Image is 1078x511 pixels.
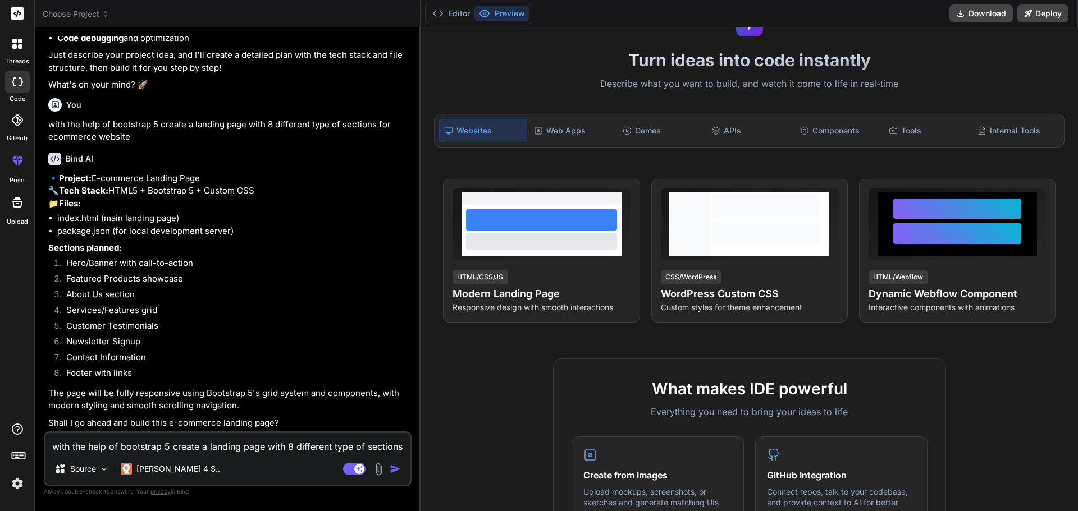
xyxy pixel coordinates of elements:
[973,119,1059,142] div: Internal Tools
[949,4,1013,22] button: Download
[661,302,838,313] p: Custom styles for theme enhancement
[884,119,971,142] div: Tools
[57,288,409,304] li: About Us section
[136,463,220,475] p: [PERSON_NAME] 4 S..
[66,99,81,111] h6: You
[48,387,409,412] p: The page will be fully responsive using Bootstrap 5's grid system and components, with modern sty...
[529,119,616,142] div: Web Apps
[48,118,409,144] p: with the help of bootstrap 5 create a landing page with 8 different type of sections for ecommerc...
[99,464,109,474] img: Pick Models
[439,119,527,142] div: Websites
[869,270,928,284] div: HTML/Webflow
[57,225,409,238] li: package.json (for local development server)
[707,119,793,142] div: APIs
[572,405,928,418] p: Everything you need to bring your ideas to life
[66,153,93,164] h6: Bind AI
[869,286,1046,302] h4: Dynamic Webflow Component
[572,377,928,400] h2: What makes IDE powerful
[150,488,171,495] span: privacy
[48,242,122,253] strong: Sections planned:
[390,463,401,475] img: icon
[427,50,1071,70] h1: Turn ideas into code instantly
[48,172,409,210] p: 🔹 E-commerce Landing Page 🔧 HTML5 + Bootstrap 5 + Custom CSS 📁
[8,474,27,493] img: settings
[10,176,25,185] label: prem
[48,417,409,430] p: Shall I go ahead and build this e-commerce landing page?
[121,463,132,475] img: Claude 4 Sonnet
[1017,4,1068,22] button: Deploy
[796,119,882,142] div: Components
[372,463,385,476] img: attachment
[43,8,109,20] span: Choose Project
[428,6,474,21] button: Editor
[48,49,409,74] p: Just describe your project idea, and I'll create a detailed plan with the tech stack and file str...
[453,302,630,313] p: Responsive design with smooth interactions
[661,270,721,284] div: CSS/WordPress
[57,367,409,383] li: Footer with links
[57,320,409,335] li: Customer Testimonials
[57,351,409,367] li: Contact Information
[453,286,630,302] h4: Modern Landing Page
[661,286,838,302] h4: WordPress Custom CSS
[474,6,529,21] button: Preview
[57,212,409,225] li: index.html (main landing page)
[48,79,409,91] p: What's on your mind? 🚀
[44,486,412,497] p: Always double-check its answers. Your in Bind
[70,463,96,475] p: Source
[869,302,1046,313] p: Interactive components with animations
[10,94,25,104] label: code
[453,270,508,284] div: HTML/CSS/JS
[57,273,409,288] li: Featured Products showcase
[57,33,124,43] strong: Code debugging
[618,119,705,142] div: Games
[7,133,28,143] label: GitHub
[57,335,409,351] li: Newsletter Signup
[57,257,409,273] li: Hero/Banner with call-to-action
[59,173,92,183] strong: Project:
[5,57,29,66] label: threads
[427,77,1071,91] p: Describe what you want to build, and watch it come to life in real-time
[59,185,108,196] strong: Tech Stack:
[7,217,28,227] label: Upload
[57,304,409,320] li: Services/Features grid
[59,198,81,209] strong: Files:
[57,32,409,45] li: and optimization
[767,468,916,482] h4: GitHub Integration
[583,468,732,482] h4: Create from Images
